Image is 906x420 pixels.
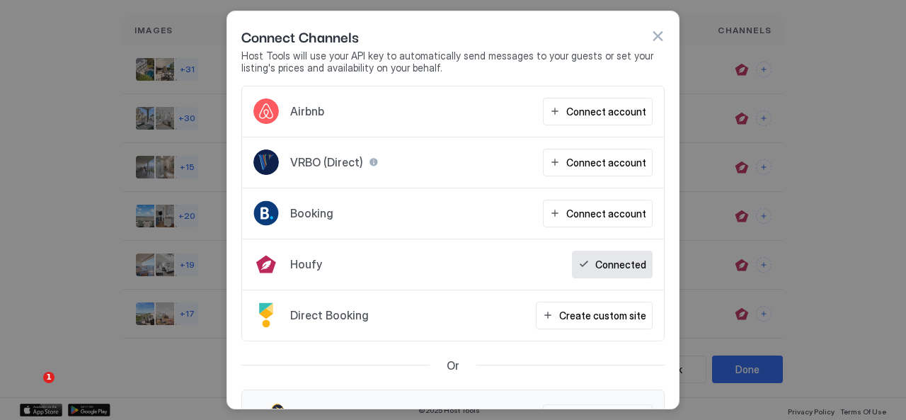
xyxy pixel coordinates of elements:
button: Connect account [543,200,653,227]
span: VRBO (Direct) [290,155,363,169]
div: Connect account [566,104,646,119]
span: 1 [43,372,55,383]
div: Connect account [566,155,646,170]
span: Booking [290,206,333,220]
div: Connected [595,257,646,272]
button: Connected [572,251,653,278]
span: Direct Booking [290,308,369,322]
button: Connect account [543,149,653,176]
span: Host Tools will use your API key to automatically send messages to your guests or set your listin... [241,50,665,74]
iframe: Intercom live chat [14,372,48,406]
div: Connect account [566,206,646,221]
span: Houfy [290,257,322,271]
span: Connect Channels [241,25,359,47]
span: Or [447,358,459,373]
span: Airbnb [290,104,324,118]
button: Create custom site [536,302,653,329]
div: Create custom site [559,308,646,323]
button: Connect account [543,98,653,125]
